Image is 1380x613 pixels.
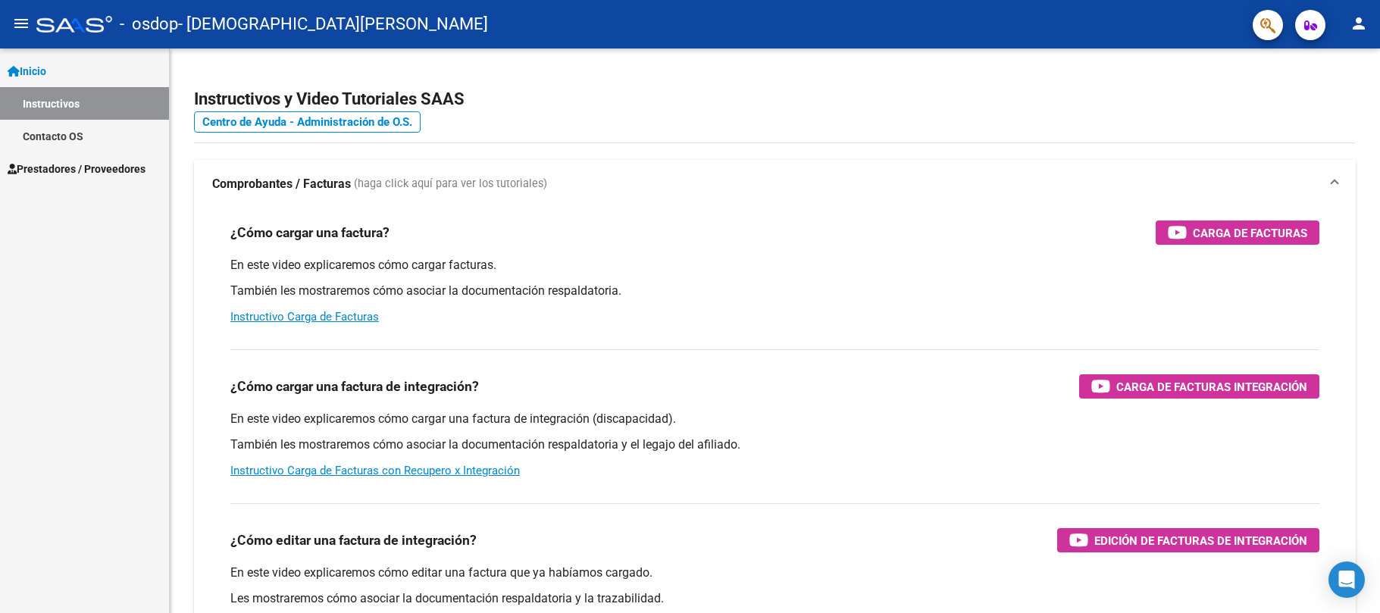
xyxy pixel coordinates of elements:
span: Edición de Facturas de integración [1094,531,1307,550]
p: En este video explicaremos cómo cargar facturas. [230,257,1319,274]
mat-icon: person [1350,14,1368,33]
a: Centro de Ayuda - Administración de O.S. [194,111,421,133]
p: Les mostraremos cómo asociar la documentación respaldatoria y la trazabilidad. [230,590,1319,607]
a: Instructivo Carga de Facturas con Recupero x Integración [230,464,520,477]
mat-icon: menu [12,14,30,33]
a: Instructivo Carga de Facturas [230,310,379,324]
span: - osdop [120,8,178,41]
span: Carga de Facturas Integración [1116,377,1307,396]
button: Carga de Facturas Integración [1079,374,1319,399]
span: Prestadores / Proveedores [8,161,146,177]
div: Open Intercom Messenger [1328,561,1365,598]
span: Carga de Facturas [1193,224,1307,242]
p: También les mostraremos cómo asociar la documentación respaldatoria. [230,283,1319,299]
mat-expansion-panel-header: Comprobantes / Facturas (haga click aquí para ver los tutoriales) [194,160,1356,208]
h2: Instructivos y Video Tutoriales SAAS [194,85,1356,114]
span: Inicio [8,63,46,80]
strong: Comprobantes / Facturas [212,176,351,192]
h3: ¿Cómo editar una factura de integración? [230,530,477,551]
p: También les mostraremos cómo asociar la documentación respaldatoria y el legajo del afiliado. [230,436,1319,453]
h3: ¿Cómo cargar una factura? [230,222,390,243]
span: - [DEMOGRAPHIC_DATA][PERSON_NAME] [178,8,488,41]
p: En este video explicaremos cómo editar una factura que ya habíamos cargado. [230,565,1319,581]
button: Carga de Facturas [1156,220,1319,245]
h3: ¿Cómo cargar una factura de integración? [230,376,479,397]
button: Edición de Facturas de integración [1057,528,1319,552]
p: En este video explicaremos cómo cargar una factura de integración (discapacidad). [230,411,1319,427]
span: (haga click aquí para ver los tutoriales) [354,176,547,192]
